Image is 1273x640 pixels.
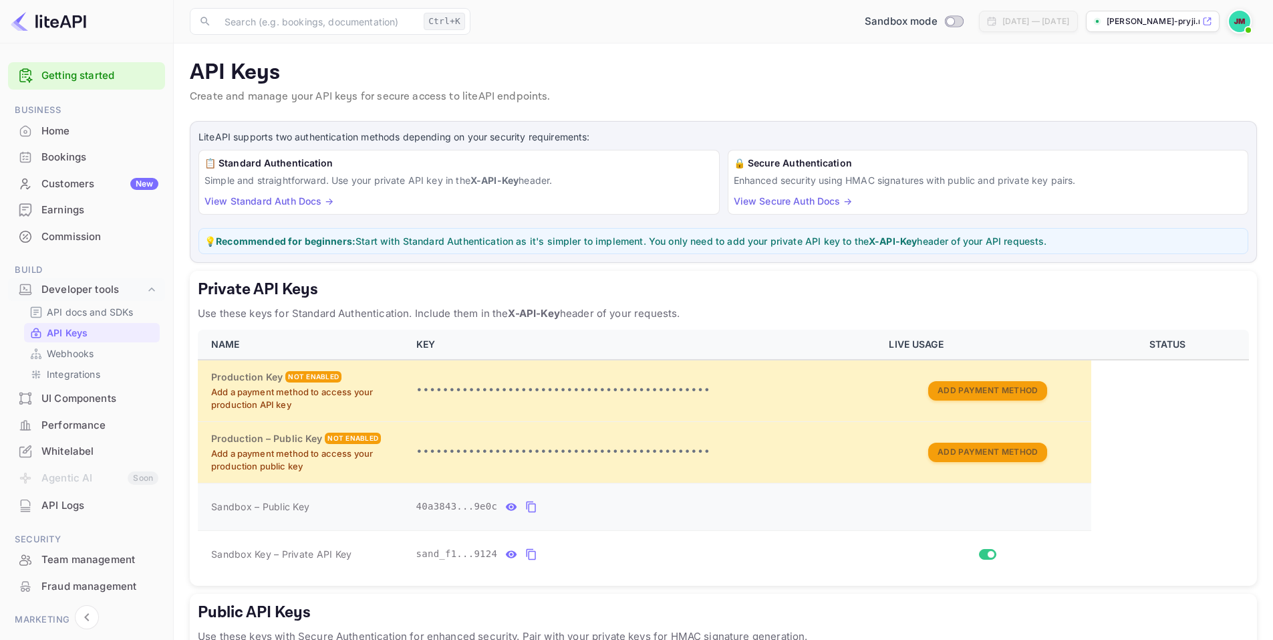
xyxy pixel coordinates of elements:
[928,443,1047,462] button: Add Payment Method
[8,171,165,196] a: CustomersNew
[11,11,86,32] img: LiteAPI logo
[198,279,1249,300] h5: Private API Keys
[1091,330,1249,360] th: STATUS
[8,613,165,627] span: Marketing
[881,330,1091,360] th: LIVE USAGE
[8,144,165,171] div: Bookings
[47,305,134,319] p: API docs and SDKs
[41,68,158,84] a: Getting started
[41,579,158,595] div: Fraud management
[325,433,381,444] div: Not enabled
[29,367,154,381] a: Integrations
[470,175,519,186] strong: X-API-Key
[8,263,165,278] span: Build
[204,234,1242,248] p: 💡 Start with Standard Authentication as it's simpler to implement. You only need to add your priv...
[211,386,400,412] p: Add a payment method to access your production API key
[8,197,165,223] div: Earnings
[734,195,852,207] a: View Secure Auth Docs →
[8,103,165,118] span: Business
[8,386,165,412] div: UI Components
[41,229,158,245] div: Commission
[211,447,400,473] p: Add a payment method to access your production public key
[41,177,158,192] div: Customers
[8,532,165,547] span: Security
[211,431,322,446] h6: Production – Public Key
[198,306,1249,322] p: Use these keys for Standard Authentication. Include them in the header of your requests.
[928,384,1047,395] a: Add Payment Method
[869,235,917,247] strong: X-API-Key
[8,439,165,465] div: Whitelabel
[8,144,165,169] a: Bookings
[130,178,158,190] div: New
[8,118,165,143] a: Home
[41,203,158,218] div: Earnings
[8,493,165,519] div: API Logs
[41,124,158,139] div: Home
[8,574,165,599] a: Fraud management
[285,371,341,383] div: Not enabled
[8,439,165,463] a: Whitelabel
[1229,11,1250,32] img: Jordan Mason
[8,413,165,437] a: Performance
[198,602,1249,623] h5: Public API Keys
[198,330,408,360] th: NAME
[41,391,158,407] div: UI Components
[8,197,165,222] a: Earnings
[190,60,1257,86] p: API Keys
[8,278,165,302] div: Developer tools
[211,500,309,514] span: Sandbox – Public Key
[41,498,158,514] div: API Logs
[47,346,94,360] p: Webhooks
[198,130,1248,144] p: LiteAPI supports two authentication methods depending on your security requirements:
[416,500,498,514] span: 40a3843...9e0c
[734,156,1243,171] h6: 🔒 Secure Authentication
[859,14,968,29] div: Switch to Production mode
[408,330,881,360] th: KEY
[928,445,1047,457] a: Add Payment Method
[8,413,165,439] div: Performance
[211,370,283,385] h6: Production Key
[47,326,88,340] p: API Keys
[8,493,165,518] a: API Logs
[216,235,356,247] strong: Recommended for beginners:
[29,326,154,340] a: API Keys
[29,305,154,319] a: API docs and SDKs
[8,118,165,144] div: Home
[47,367,100,381] p: Integrations
[8,574,165,600] div: Fraud management
[41,552,158,568] div: Team management
[211,548,351,560] span: Sandbox Key – Private API Key
[8,171,165,197] div: CustomersNew
[734,173,1243,187] p: Enhanced security using HMAC signatures with public and private key pairs.
[204,195,333,207] a: View Standard Auth Docs →
[8,547,165,573] div: Team management
[24,364,160,384] div: Integrations
[416,547,498,561] span: sand_f1...9124
[1002,15,1069,27] div: [DATE] — [DATE]
[508,307,559,320] strong: X-API-Key
[8,62,165,90] div: Getting started
[24,323,160,342] div: API Keys
[416,383,873,399] p: •••••••••••••••••••••••••••••••••••••••••••••
[204,173,714,187] p: Simple and straightforward. Use your private API key in the header.
[8,224,165,250] div: Commission
[8,224,165,249] a: Commission
[198,330,1249,578] table: private api keys table
[75,605,99,629] button: Collapse navigation
[217,8,418,35] input: Search (e.g. bookings, documentation)
[41,444,158,459] div: Whitelabel
[204,156,714,171] h6: 📋 Standard Authentication
[41,418,158,433] div: Performance
[8,386,165,411] a: UI Components
[29,346,154,360] a: Webhooks
[424,13,465,30] div: Ctrl+K
[1107,15,1199,27] p: [PERSON_NAME]-pryji.nui...
[24,302,160,322] div: API docs and SDKs
[190,89,1257,105] p: Create and manage your API keys for secure access to liteAPI endpoints.
[8,547,165,572] a: Team management
[865,14,938,29] span: Sandbox mode
[41,150,158,165] div: Bookings
[928,381,1047,401] button: Add Payment Method
[416,444,873,460] p: •••••••••••••••••••••••••••••••••••••••••••••
[41,282,145,298] div: Developer tools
